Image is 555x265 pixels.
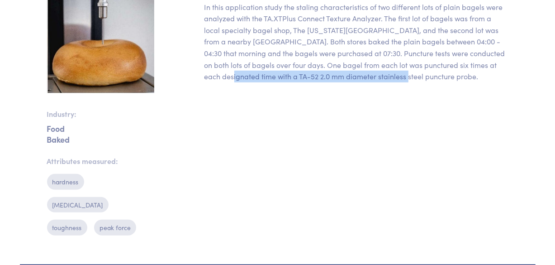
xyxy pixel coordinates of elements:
[47,108,154,120] p: Industry:
[47,155,154,167] p: Attributes measured:
[47,127,154,130] p: Food
[94,220,136,235] p: peak force
[47,220,87,235] p: toughness
[47,174,84,189] p: hardness
[47,197,109,212] p: [MEDICAL_DATA]
[47,138,154,141] p: Baked
[204,1,508,82] p: In this application study the staling characteristics of two different lots of plain bagels were ...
